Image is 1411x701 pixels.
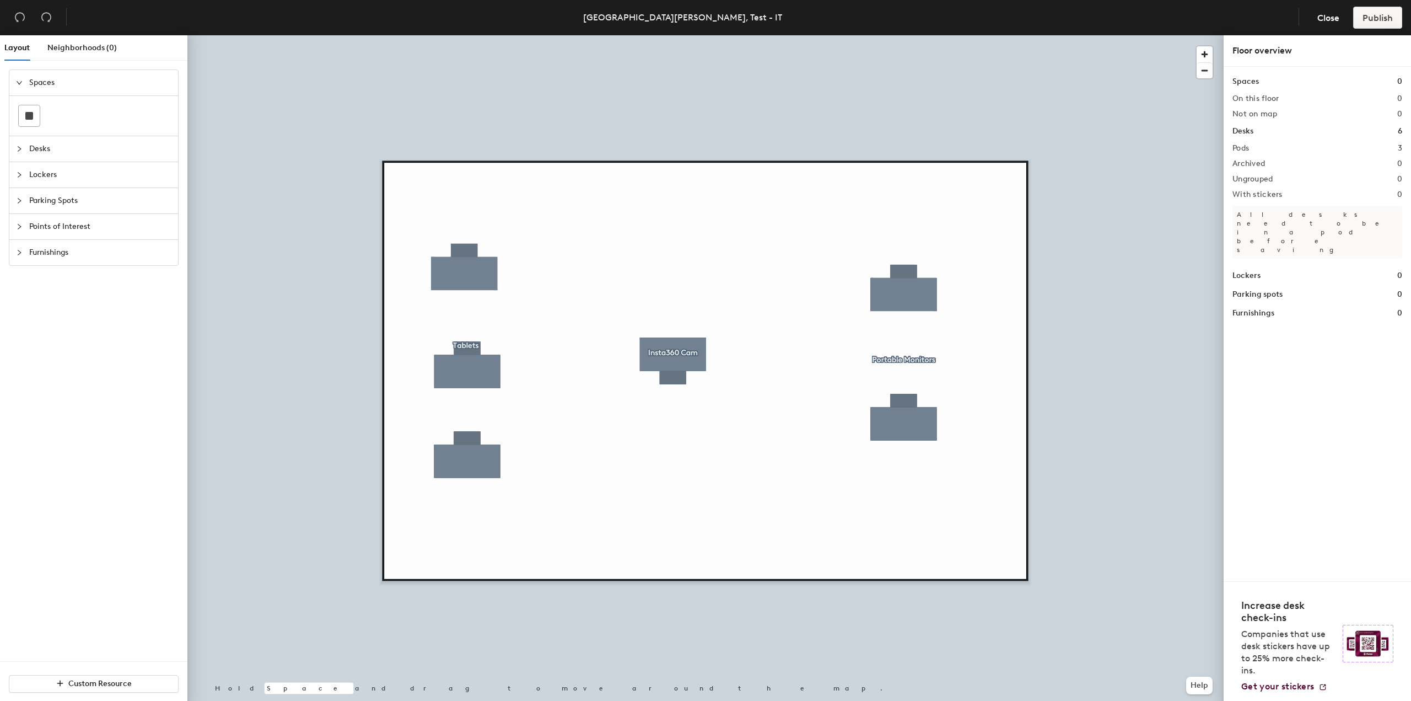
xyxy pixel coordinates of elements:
[35,7,57,29] button: Redo (⌘ + ⇧ + Z)
[16,146,23,152] span: collapsed
[1353,7,1402,29] button: Publish
[9,7,31,29] button: Undo (⌘ + Z)
[9,675,179,693] button: Custom Resource
[1241,681,1327,692] a: Get your stickers
[1232,144,1249,153] h2: Pods
[1241,628,1336,677] p: Companies that use desk stickers have up to 25% more check-ins.
[1397,159,1402,168] h2: 0
[16,172,23,178] span: collapsed
[1232,190,1283,199] h2: With stickers
[1232,175,1273,184] h2: Ungrouped
[1232,110,1277,119] h2: Not on map
[1397,94,1402,103] h2: 0
[1317,13,1339,23] span: Close
[29,240,171,265] span: Furnishings
[29,136,171,162] span: Desks
[1343,625,1393,662] img: Sticker logo
[1398,144,1402,153] h2: 3
[29,162,171,188] span: Lockers
[1232,206,1402,259] p: All desks need to be in a pod before saving
[4,43,30,52] span: Layout
[29,188,171,213] span: Parking Spots
[1397,270,1402,282] h1: 0
[583,10,782,24] div: [GEOGRAPHIC_DATA][PERSON_NAME], Test - IT
[68,679,132,688] span: Custom Resource
[1232,307,1274,319] h1: Furnishings
[29,70,171,95] span: Spaces
[1397,190,1402,199] h2: 0
[1241,681,1314,692] span: Get your stickers
[1397,175,1402,184] h2: 0
[1397,76,1402,88] h1: 0
[1241,600,1336,624] h4: Increase desk check-ins
[1232,288,1283,301] h1: Parking spots
[1232,125,1253,137] h1: Desks
[1186,677,1213,694] button: Help
[1232,94,1279,103] h2: On this floor
[16,79,23,86] span: expanded
[1232,270,1261,282] h1: Lockers
[29,214,171,239] span: Points of Interest
[1397,110,1402,119] h2: 0
[1232,44,1402,57] div: Floor overview
[1308,7,1349,29] button: Close
[16,223,23,230] span: collapsed
[16,197,23,204] span: collapsed
[47,43,117,52] span: Neighborhoods (0)
[1397,288,1402,301] h1: 0
[1232,76,1259,88] h1: Spaces
[16,249,23,256] span: collapsed
[1232,159,1265,168] h2: Archived
[1397,307,1402,319] h1: 0
[1398,125,1402,137] h1: 6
